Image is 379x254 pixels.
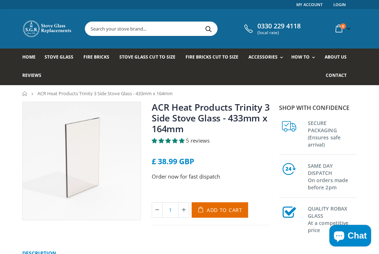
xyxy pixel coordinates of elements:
[22,54,36,60] span: Home
[207,207,242,213] span: Add to Cart
[326,67,352,85] a: Contact
[22,72,41,78] span: Reviews
[83,49,115,67] a: Fire Bricks
[22,20,73,38] img: Stove Glass Replacement
[22,91,28,96] a: Home
[119,49,181,67] a: Stove Glass Cut To Size
[152,156,194,166] span: £ 38.99 GBP
[291,54,310,60] span: How To
[325,49,352,67] a: About us
[308,161,357,191] h3: SAME DAY DISPATCH On orders made before 2pm
[83,54,109,60] span: Fire Bricks
[340,23,346,29] span: 0
[248,54,278,60] span: Accessories
[308,118,357,148] h3: SECURE PACKAGING (Ensures safe arrival)
[152,101,269,135] a: ACR Heat Products Trinity 3 Side Stove Glass - 433mm x 164mm
[291,49,319,67] a: How To
[186,49,244,67] a: Fire Bricks Cut To Size
[326,72,347,78] span: Contact
[325,54,347,60] span: About us
[22,67,47,85] a: Reviews
[119,54,175,60] span: Stove Glass Cut To Size
[85,22,283,36] input: Search your stove brand...
[192,202,248,218] button: Add to Cart
[308,204,357,234] h3: QUALITY ROBAX GLASS At a competitive price
[200,22,216,36] button: Search
[248,49,287,67] a: Accessories
[186,54,238,60] span: Fire Bricks Cut To Size
[45,54,73,60] span: Stove Glass
[152,137,186,144] span: 4.80 stars
[186,137,210,144] span: 5 reviews
[152,172,270,181] p: Order now for fast dispatch
[37,90,173,97] span: ACR Heat Products Trinity 3 Side Stove Glass - 433mm x 164mm
[327,225,373,248] inbox-online-store-chat: Shopify online store chat
[22,49,41,67] a: Home
[23,102,141,220] img: verticalrecangularstoveglass_cbf07983-16b0-4a27-88c9-52fec0f44c12_800x_crop_center.webp
[333,22,352,36] a: 0
[45,49,79,67] a: Stove Glass
[279,103,357,112] p: Shop with confidence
